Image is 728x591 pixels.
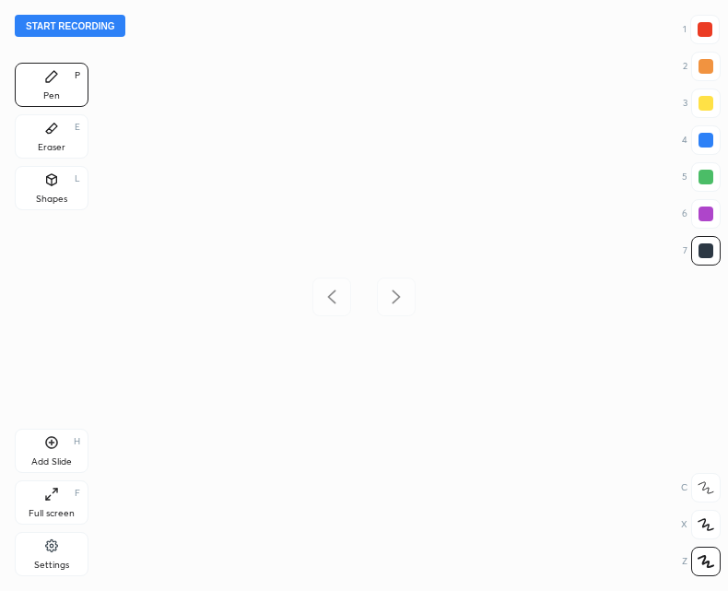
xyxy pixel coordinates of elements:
[34,561,69,570] div: Settings
[682,162,721,192] div: 5
[681,473,721,502] div: C
[682,199,721,229] div: 6
[683,15,720,44] div: 1
[75,174,80,183] div: L
[31,457,72,467] div: Add Slide
[29,509,75,518] div: Full screen
[74,437,80,446] div: H
[75,123,80,132] div: E
[683,89,721,118] div: 3
[36,195,67,204] div: Shapes
[682,125,721,155] div: 4
[683,52,721,81] div: 2
[15,15,125,37] button: Start recording
[682,547,721,576] div: Z
[75,489,80,498] div: F
[75,71,80,80] div: P
[683,236,721,266] div: 7
[43,91,60,100] div: Pen
[681,510,721,539] div: X
[38,143,65,152] div: Eraser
